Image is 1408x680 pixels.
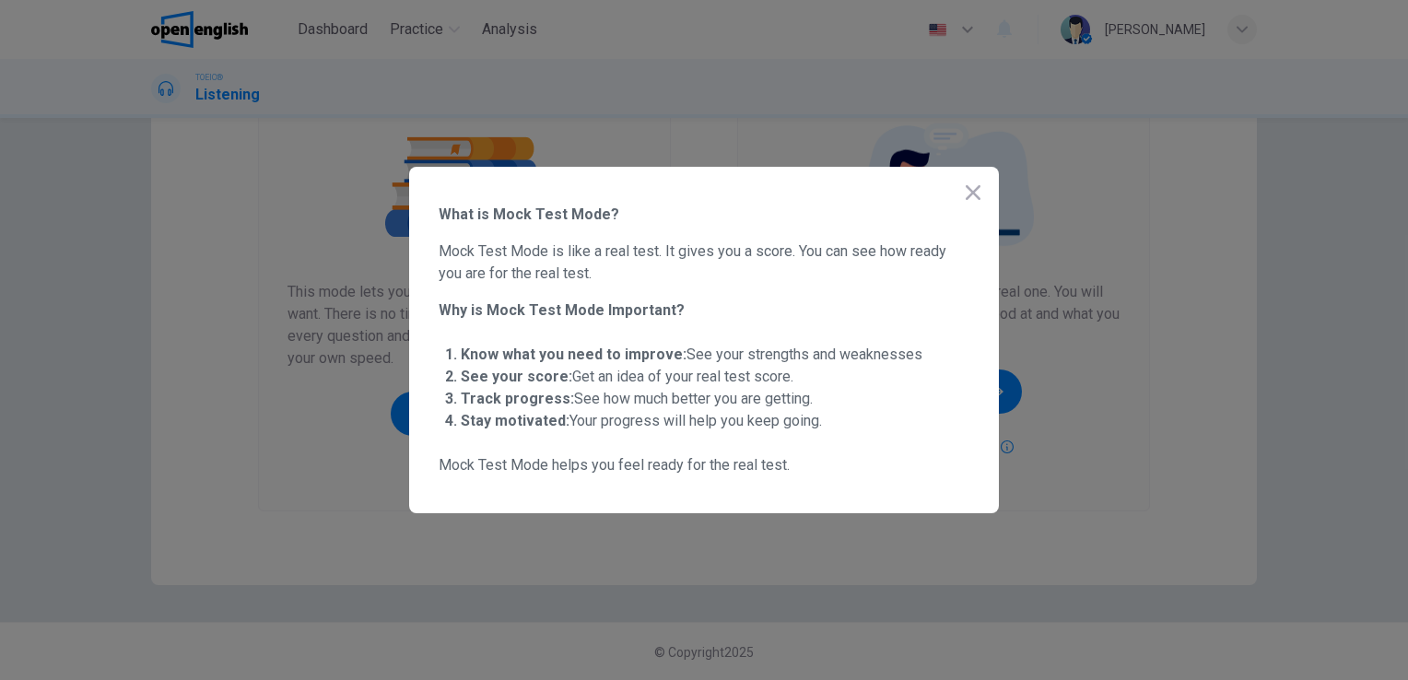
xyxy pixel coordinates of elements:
span: What is Mock Test Mode? [439,204,969,226]
span: Get an idea of your real test score. [461,368,793,385]
span: See your strengths and weaknesses [461,346,922,363]
span: Mock Test Mode helps you feel ready for the real test. [439,454,969,476]
span: Your progress will help you keep going. [461,412,822,429]
span: Why is Mock Test Mode Important? [439,299,969,322]
strong: See your score: [461,368,572,385]
span: See how much better you are getting. [461,390,813,407]
span: Mock Test Mode is like a real test. It gives you a score. You can see how ready you are for the r... [439,240,969,285]
strong: Stay motivated: [461,412,569,429]
strong: Know what you need to improve: [461,346,686,363]
strong: Track progress: [461,390,574,407]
